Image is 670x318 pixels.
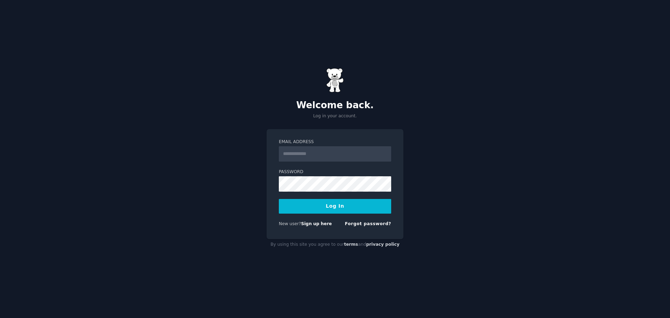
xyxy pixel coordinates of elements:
a: Forgot password? [345,221,391,226]
a: privacy policy [366,242,400,247]
h2: Welcome back. [267,100,403,111]
a: terms [344,242,358,247]
label: Email Address [279,139,391,145]
span: New user? [279,221,301,226]
button: Log In [279,199,391,214]
a: Sign up here [301,221,332,226]
p: Log in your account. [267,113,403,119]
img: Gummy Bear [326,68,344,93]
div: By using this site you agree to our and [267,239,403,250]
label: Password [279,169,391,175]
